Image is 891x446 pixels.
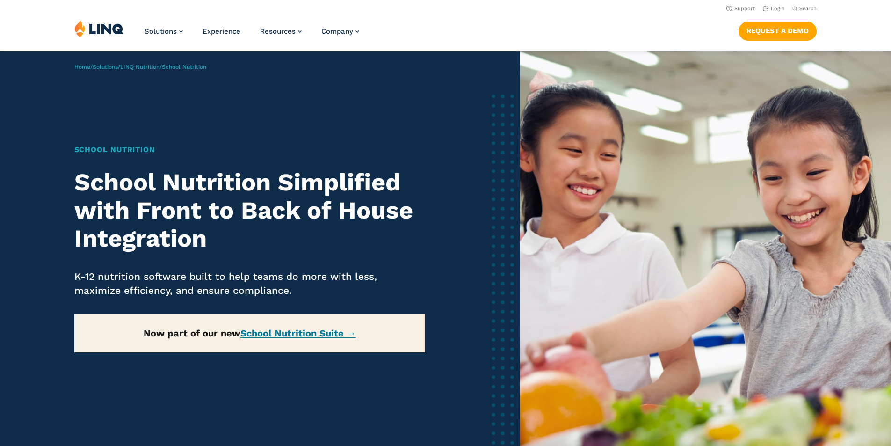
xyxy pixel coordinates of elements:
[145,20,359,51] nav: Primary Navigation
[726,6,755,12] a: Support
[792,5,817,12] button: Open Search Bar
[120,64,159,70] a: LINQ Nutrition
[74,144,426,155] h1: School Nutrition
[93,64,118,70] a: Solutions
[321,27,353,36] span: Company
[799,6,817,12] span: Search
[74,168,426,252] h2: School Nutrition Simplified with Front to Back of House Integration
[739,22,817,40] a: Request a Demo
[162,64,206,70] span: School Nutrition
[203,27,240,36] a: Experience
[74,270,426,298] p: K-12 nutrition software built to help teams do more with less, maximize efficiency, and ensure co...
[763,6,785,12] a: Login
[74,20,124,37] img: LINQ | K‑12 Software
[74,64,206,70] span: / / /
[260,27,296,36] span: Resources
[240,328,356,339] a: School Nutrition Suite →
[145,27,183,36] a: Solutions
[739,20,817,40] nav: Button Navigation
[260,27,302,36] a: Resources
[145,27,177,36] span: Solutions
[74,64,90,70] a: Home
[144,328,356,339] strong: Now part of our new
[321,27,359,36] a: Company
